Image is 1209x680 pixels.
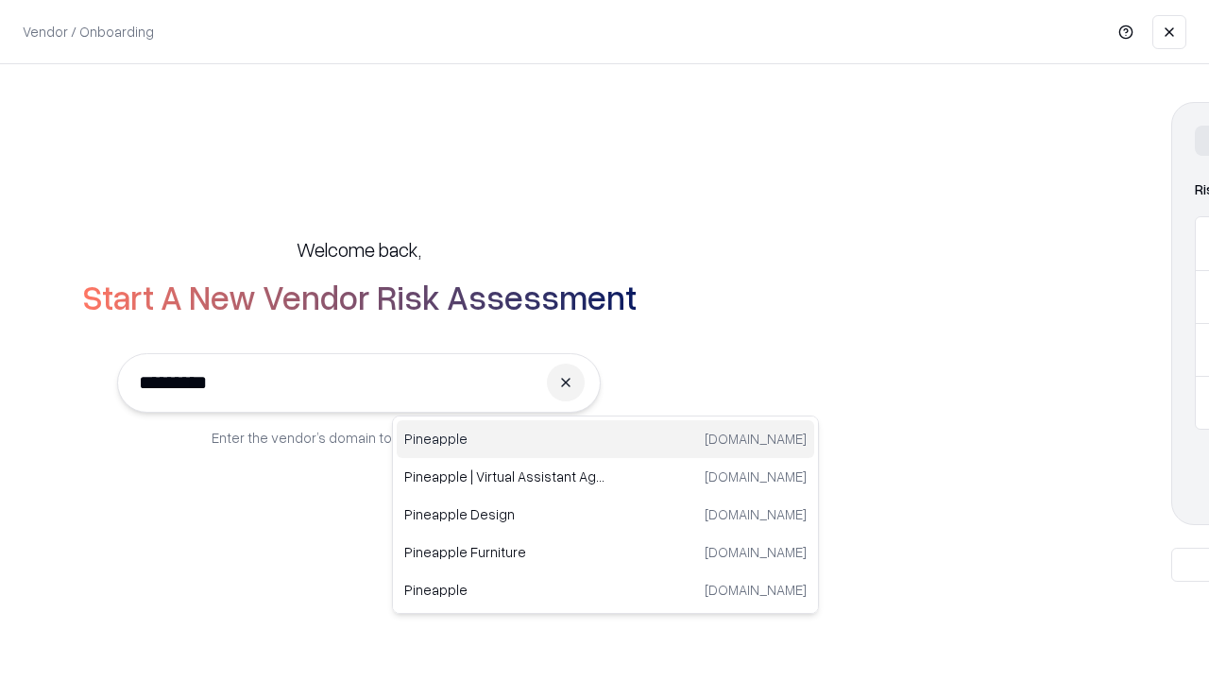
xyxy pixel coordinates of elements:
[404,580,605,600] p: Pineapple
[23,22,154,42] p: Vendor / Onboarding
[297,236,421,263] h5: Welcome back,
[404,467,605,486] p: Pineapple | Virtual Assistant Agency
[392,416,819,614] div: Suggestions
[82,278,637,315] h2: Start A New Vendor Risk Assessment
[404,504,605,524] p: Pineapple Design
[705,504,807,524] p: [DOMAIN_NAME]
[705,542,807,562] p: [DOMAIN_NAME]
[705,429,807,449] p: [DOMAIN_NAME]
[212,428,506,448] p: Enter the vendor’s domain to begin onboarding
[404,542,605,562] p: Pineapple Furniture
[705,467,807,486] p: [DOMAIN_NAME]
[404,429,605,449] p: Pineapple
[705,580,807,600] p: [DOMAIN_NAME]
